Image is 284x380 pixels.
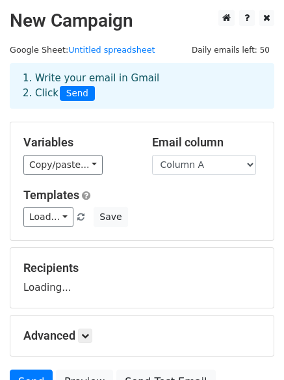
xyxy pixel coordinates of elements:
span: Daily emails left: 50 [187,43,274,57]
small: Google Sheet: [10,45,155,55]
span: Send [60,86,95,102]
div: Loading... [23,261,261,295]
a: Untitled spreadsheet [68,45,155,55]
h2: New Campaign [10,10,274,32]
a: Copy/paste... [23,155,103,175]
h5: Advanced [23,329,261,343]
a: Templates [23,188,79,202]
div: 1. Write your email in Gmail 2. Click [13,71,271,101]
h5: Recipients [23,261,261,275]
button: Save [94,207,127,227]
h5: Email column [152,135,261,150]
h5: Variables [23,135,133,150]
a: Daily emails left: 50 [187,45,274,55]
a: Load... [23,207,73,227]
